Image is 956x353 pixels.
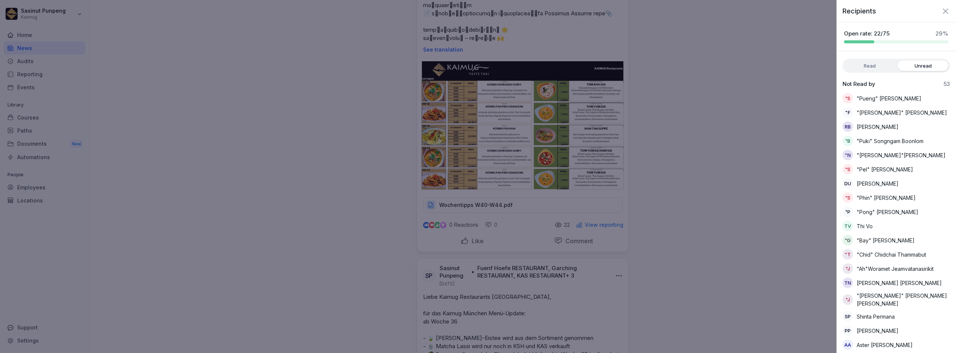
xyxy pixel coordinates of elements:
[842,136,853,146] div: "B
[842,80,875,88] p: Not Read by
[857,123,898,131] p: [PERSON_NAME]
[842,207,853,217] div: "P
[857,222,873,230] p: Thi Vo
[842,178,853,189] div: DU
[857,265,934,273] p: "Ah"Woramet Jeamvatanasirikit
[842,278,853,288] div: TN
[842,6,876,16] p: Recipients
[857,180,898,188] p: [PERSON_NAME]
[842,235,853,245] div: "G
[842,325,853,336] div: PP
[857,327,898,335] p: [PERSON_NAME]
[842,340,853,350] div: AA
[857,109,947,117] p: "[PERSON_NAME]" [PERSON_NAME]
[844,30,890,37] p: Open rate: 22/75
[857,236,915,244] p: "Bay" [PERSON_NAME]
[842,164,853,174] div: "S
[842,192,853,203] div: "S
[857,251,926,258] p: "Chid" Chidchai Thammabut
[844,61,895,71] label: Read
[842,121,853,132] div: RB
[842,249,853,260] div: "T
[842,294,853,305] div: "J
[842,150,853,160] div: "N
[842,263,853,274] div: "J
[935,30,949,37] p: 29 %
[857,137,924,145] p: "Puki" Songngam Boonlom
[842,107,853,118] div: "F
[857,279,942,287] p: [PERSON_NAME] [PERSON_NAME]
[857,313,895,321] p: Shinta Permana
[857,165,913,173] p: "Pel" [PERSON_NAME]
[842,93,853,103] div: "S
[898,61,948,71] label: Unread
[857,208,918,216] p: "Pong" [PERSON_NAME]
[857,151,946,159] p: "[PERSON_NAME]"[PERSON_NAME]
[943,80,950,88] p: 53
[842,221,853,231] div: TV
[857,95,921,102] p: "Pueng" [PERSON_NAME]
[857,341,913,349] p: Aster [PERSON_NAME]
[842,311,853,322] div: SP
[857,292,950,307] p: "[PERSON_NAME]" [PERSON_NAME] [PERSON_NAME]
[857,194,916,202] p: "Phin" [PERSON_NAME]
